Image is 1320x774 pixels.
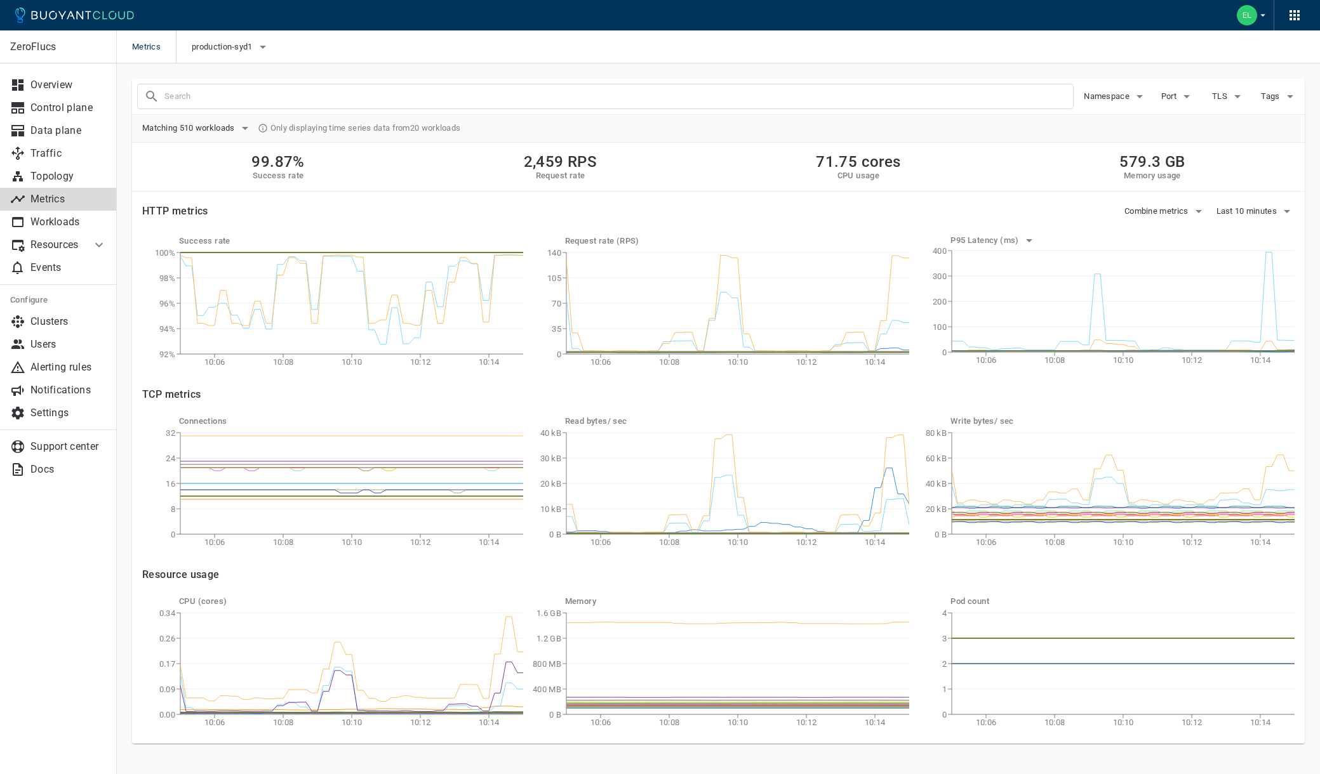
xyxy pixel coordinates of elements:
button: Port [1157,87,1198,106]
tspan: 10 kB [540,504,561,514]
tspan: 10:12 [1182,355,1203,365]
tspan: 0.26 [159,634,175,643]
h5: Configure [10,295,107,305]
tspan: 10:08 [1044,355,1065,365]
span: Tags [1261,91,1282,102]
tspan: 10:12 [410,357,431,367]
p: ZeroFlucs [10,41,106,53]
tspan: 1.2 GB [537,634,561,643]
tspan: 60 kB [926,454,947,463]
tspan: 10:10 [1113,718,1134,727]
tspan: 0 B [549,710,561,719]
tspan: 30 kB [540,454,561,463]
tspan: 40 kB [540,428,561,438]
p: Support center [30,440,107,453]
span: production-syd1 [192,42,255,52]
tspan: 10:14 [864,718,885,727]
tspan: 0.09 [159,685,175,694]
tspan: 98% [159,273,175,283]
tspan: 16 [166,479,175,489]
tspan: 10:10 [1113,355,1134,365]
tspan: 10:10 [342,537,363,547]
h5: Memory usage [1119,171,1185,181]
button: TLS [1208,87,1249,106]
tspan: 10:06 [590,537,611,547]
button: Last 10 minutes [1217,202,1295,221]
tspan: 2 [942,659,947,669]
tspan: 35 [552,324,561,334]
button: Matching 510 workloads [142,119,253,138]
tspan: 10:12 [796,357,817,367]
button: production-syd1 [192,37,270,56]
tspan: 10:06 [204,718,225,727]
span: Only displaying time series data from 20 workloads [270,123,461,133]
tspan: 10:06 [976,537,997,547]
tspan: 10:08 [658,718,679,727]
p: Users [30,338,107,351]
tspan: 10:08 [1044,718,1065,727]
h5: CPU (cores) [179,596,523,607]
p: Workloads [30,216,107,228]
p: Settings [30,407,107,419]
tspan: 10:08 [658,357,679,367]
tspan: 10:08 [658,537,679,547]
tspan: 32 [166,428,175,438]
tspan: 0 [556,350,561,359]
tspan: 0 [942,348,947,357]
button: Combine metrics [1124,202,1206,221]
tspan: 20 kB [540,479,561,489]
tspan: 10:06 [590,357,611,367]
tspan: 0 B [549,530,561,539]
tspan: 10:12 [796,537,817,547]
tspan: 800 MB [533,659,561,669]
tspan: 1.6 GB [537,608,561,618]
h2: 2,459 RPS [524,153,597,171]
h2: 71.75 cores [816,153,900,171]
tspan: 10:14 [1250,718,1271,727]
h4: HTTP metrics [142,205,208,218]
tspan: 10:12 [1182,718,1203,727]
tspan: 10:10 [1113,537,1134,547]
tspan: 24 [166,454,175,463]
tspan: 10:14 [1250,537,1271,547]
p: Topology [30,170,107,183]
tspan: 20 kB [926,504,947,514]
h5: Success rate [179,236,523,246]
button: P95 Latency (ms) [950,231,1036,250]
h5: Write bytes / sec [950,416,1295,426]
h5: Success rate [251,171,304,181]
tspan: 0 B [935,530,947,539]
p: Overview [30,79,107,91]
input: Search [164,88,1073,105]
tspan: 10:12 [410,718,431,727]
tspan: 92% [159,350,175,359]
tspan: 10:14 [479,537,500,547]
tspan: 10:12 [1182,537,1203,547]
tspan: 10:14 [479,718,500,727]
p: Control plane [30,102,107,114]
tspan: 0.00 [159,710,175,719]
span: Metrics [132,30,176,63]
tspan: 10:06 [204,537,225,547]
p: Traffic [30,147,107,160]
h4: TCP metrics [142,388,1295,401]
h5: Request rate [524,171,597,181]
h5: Pod count [950,596,1295,607]
p: Clusters [30,315,107,328]
tspan: 100 [933,322,947,332]
tspan: 4 [942,608,947,618]
h5: Connections [179,416,523,426]
tspan: 10:10 [727,537,748,547]
h2: 579.3 GB [1119,153,1185,171]
span: TLS [1212,91,1230,102]
h5: CPU usage [816,171,900,181]
tspan: 10:08 [273,537,294,547]
tspan: 10:12 [410,537,431,547]
tspan: 0.34 [159,608,176,618]
tspan: 0 [171,530,175,539]
tspan: 8 [171,504,175,514]
tspan: 10:08 [273,357,294,367]
tspan: 140 [547,248,561,258]
h5: Memory [565,596,909,607]
tspan: 10:08 [1044,537,1065,547]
